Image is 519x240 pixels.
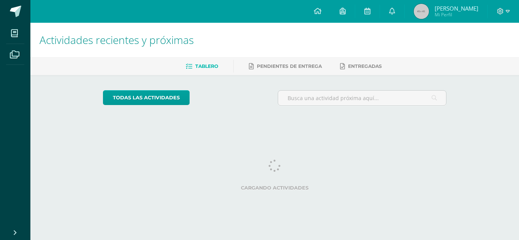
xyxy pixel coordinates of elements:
[257,63,322,69] span: Pendientes de entrega
[348,63,382,69] span: Entregadas
[103,90,190,105] a: todas las Actividades
[249,60,322,72] a: Pendientes de entrega
[278,91,446,105] input: Busca una actividad próxima aquí...
[40,33,194,47] span: Actividades recientes y próximas
[103,185,447,191] label: Cargando actividades
[195,63,218,69] span: Tablero
[186,60,218,72] a: Tablero
[340,60,382,72] a: Entregadas
[435,5,478,12] span: [PERSON_NAME]
[435,11,478,18] span: Mi Perfil
[414,4,429,19] img: 45x45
